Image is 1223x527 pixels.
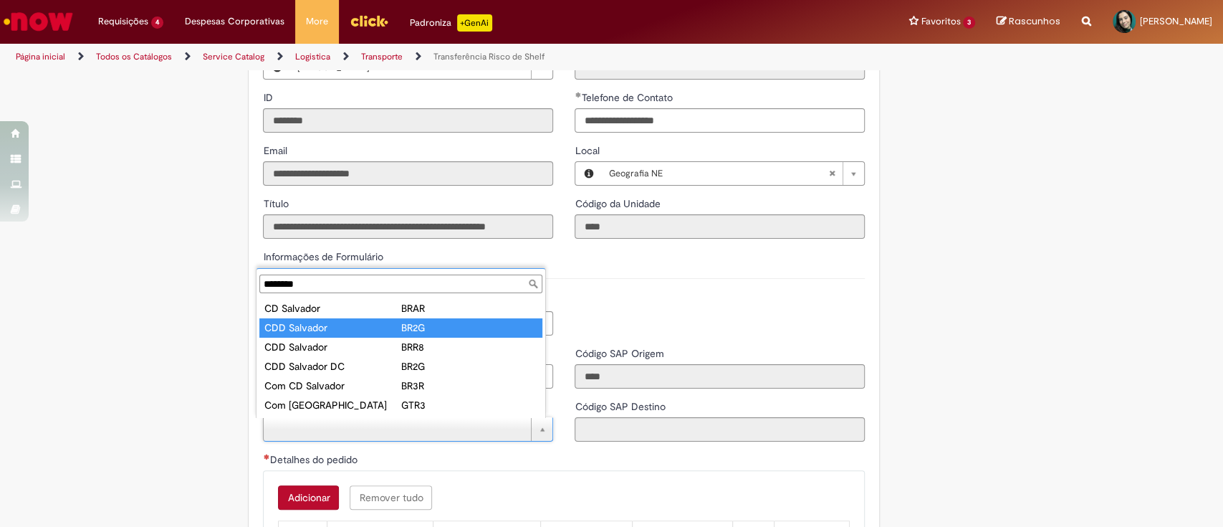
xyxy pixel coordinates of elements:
ul: Nome do destino [256,296,545,418]
div: BR2G [401,321,537,335]
div: GTR3 [401,398,537,412]
div: BRR8 [401,340,537,354]
div: Com CD Salvador [264,379,401,393]
div: CDD Salvador [264,321,401,335]
div: BR3R [401,379,537,393]
div: BR2G [401,359,537,374]
div: CD Salvador [264,301,401,315]
div: CDD Salvador DC [264,359,401,374]
div: Com [GEOGRAPHIC_DATA] [264,398,401,412]
div: CDD Salvador [264,340,401,354]
div: BRAR [401,301,537,315]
